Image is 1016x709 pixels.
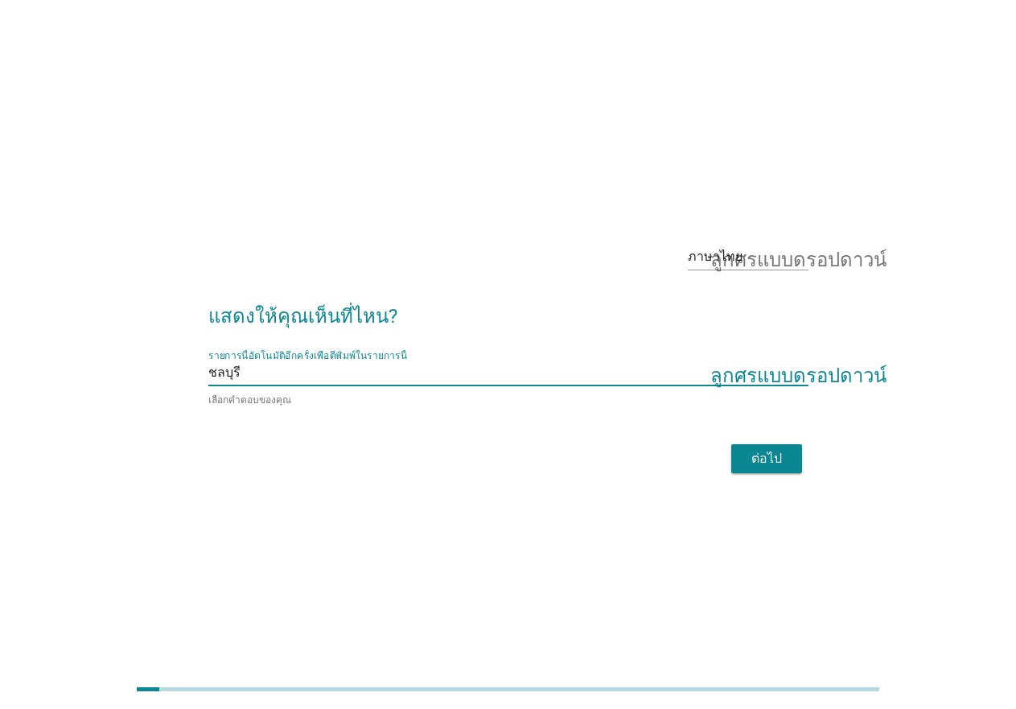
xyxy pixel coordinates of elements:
button: ต่อไป [731,444,802,473]
font: แสดงให้คุณเห็นที่ไหน? [208,305,397,328]
div: เลือกคำตอบของคุณ [208,392,808,407]
font: ต่อไป [751,451,782,466]
input: รายการนี้อัตโนมัติอีกครั้งเพื่อตีพิมพ์ในรายการนี้ [241,360,786,385]
font: ภาษาไทย [688,249,742,264]
font: ลูกศรแบบดรอปดาวน์ [710,247,886,266]
font: ชลบุรี [208,365,241,380]
font: ลูกศรแบบดรอปดาวน์ [710,363,886,382]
